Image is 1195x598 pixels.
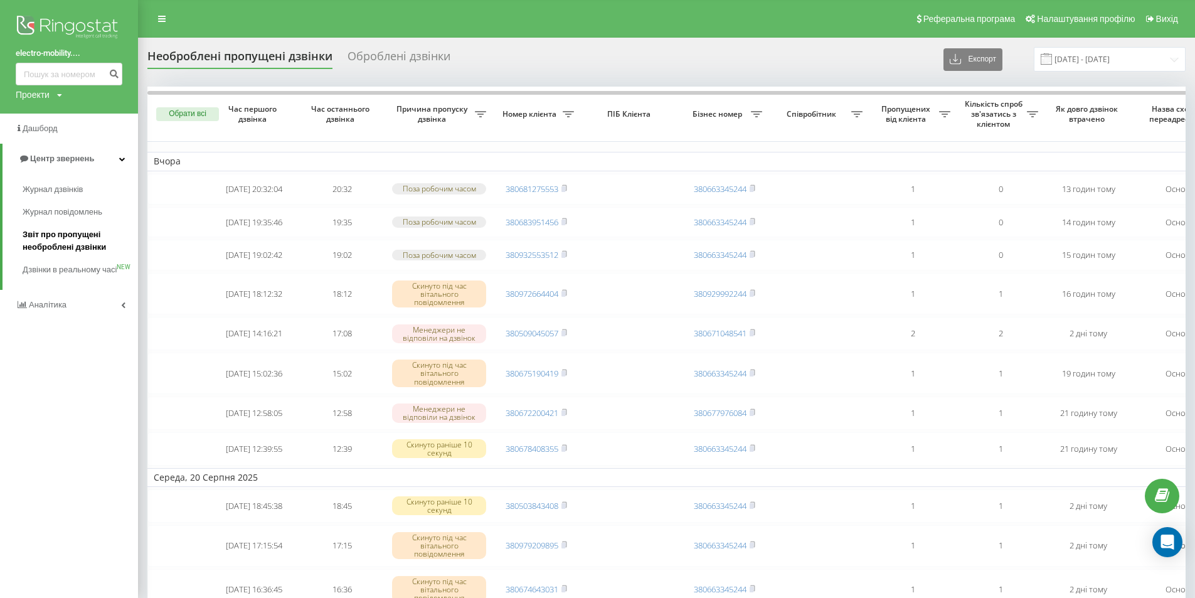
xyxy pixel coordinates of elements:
[392,532,486,560] div: Скинуто під час вітального повідомлення
[694,216,746,228] a: 380663345244
[156,107,219,121] button: Обрати всі
[392,496,486,515] div: Скинуто раніше 10 секунд
[957,317,1044,350] td: 2
[1044,207,1132,238] td: 14 годин тому
[23,206,102,218] span: Журнал повідомлень
[210,317,298,350] td: [DATE] 14:16:21
[23,201,138,223] a: Журнал повідомлень
[506,328,558,339] a: 380509045057
[23,259,138,281] a: Дзвінки в реальному часіNEW
[16,47,122,60] a: electro-mobility....
[506,443,558,454] a: 380678408355
[23,183,83,196] span: Журнал дзвінків
[869,397,957,430] td: 1
[298,353,386,394] td: 15:02
[392,439,486,458] div: Скинуто раніше 10 секунд
[298,397,386,430] td: 12:58
[694,407,746,419] a: 380677976084
[694,183,746,195] a: 380663345244
[1054,104,1122,124] span: Як довго дзвінок втрачено
[957,174,1044,205] td: 0
[23,178,138,201] a: Журнал дзвінків
[694,328,746,339] a: 380671048541
[16,13,122,44] img: Ringostat logo
[298,317,386,350] td: 17:08
[210,207,298,238] td: [DATE] 19:35:46
[147,50,332,69] div: Необроблені пропущені дзвінки
[506,288,558,299] a: 380972664404
[869,353,957,394] td: 1
[298,489,386,523] td: 18:45
[298,273,386,314] td: 18:12
[1152,527,1182,557] div: Open Intercom Messenger
[963,99,1027,129] span: Кількість спроб зв'язатись з клієнтом
[694,288,746,299] a: 380929992244
[506,249,558,260] a: 380932553512
[298,174,386,205] td: 20:32
[3,144,138,174] a: Центр звернень
[591,109,670,119] span: ПІБ Клієнта
[506,407,558,419] a: 380672200421
[392,250,486,260] div: Поза робочим часом
[23,223,138,259] a: Звіт про пропущені необроблені дзвінки
[869,207,957,238] td: 1
[957,525,1044,567] td: 1
[1044,353,1132,394] td: 19 годин тому
[775,109,851,119] span: Співробітник
[1044,273,1132,314] td: 16 годин тому
[210,240,298,270] td: [DATE] 19:02:42
[875,104,939,124] span: Пропущених від клієнта
[392,104,475,124] span: Причина пропуску дзвінка
[298,525,386,567] td: 17:15
[957,432,1044,466] td: 1
[506,368,558,379] a: 380675190419
[30,154,94,163] span: Центр звернень
[210,397,298,430] td: [DATE] 12:58:05
[687,109,751,119] span: Бізнес номер
[869,489,957,523] td: 1
[869,317,957,350] td: 2
[210,174,298,205] td: [DATE] 20:32:04
[23,264,117,276] span: Дзвінки в реальному часі
[1044,317,1132,350] td: 2 дні тому
[16,63,122,85] input: Пошук за номером
[16,88,50,101] div: Проекти
[210,353,298,394] td: [DATE] 15:02:36
[298,240,386,270] td: 19:02
[506,183,558,195] a: 380681275553
[210,489,298,523] td: [DATE] 18:45:38
[943,48,1002,71] button: Експорт
[29,300,66,309] span: Аналiтика
[348,50,450,69] div: Оброблені дзвінки
[392,280,486,308] div: Скинуто під час вітального повідомлення
[694,540,746,551] a: 380663345244
[957,489,1044,523] td: 1
[23,124,58,133] span: Дашборд
[392,360,486,387] div: Скинуто під час вітального повідомлення
[1156,14,1178,24] span: Вихід
[392,403,486,422] div: Менеджери не відповіли на дзвінок
[694,443,746,454] a: 380663345244
[210,273,298,314] td: [DATE] 18:12:32
[869,273,957,314] td: 1
[220,104,288,124] span: Час першого дзвінка
[694,584,746,595] a: 380663345244
[1044,489,1132,523] td: 2 дні тому
[923,14,1016,24] span: Реферальна програма
[1037,14,1135,24] span: Налаштування профілю
[869,432,957,466] td: 1
[210,525,298,567] td: [DATE] 17:15:54
[23,228,132,254] span: Звіт про пропущені необроблені дзвінки
[210,432,298,466] td: [DATE] 12:39:55
[869,174,957,205] td: 1
[308,104,376,124] span: Час останнього дзвінка
[392,324,486,343] div: Менеджери не відповіли на дзвінок
[506,540,558,551] a: 380979209895
[506,584,558,595] a: 380674643031
[957,207,1044,238] td: 0
[869,240,957,270] td: 1
[1044,397,1132,430] td: 21 годину тому
[298,207,386,238] td: 19:35
[694,368,746,379] a: 380663345244
[869,525,957,567] td: 1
